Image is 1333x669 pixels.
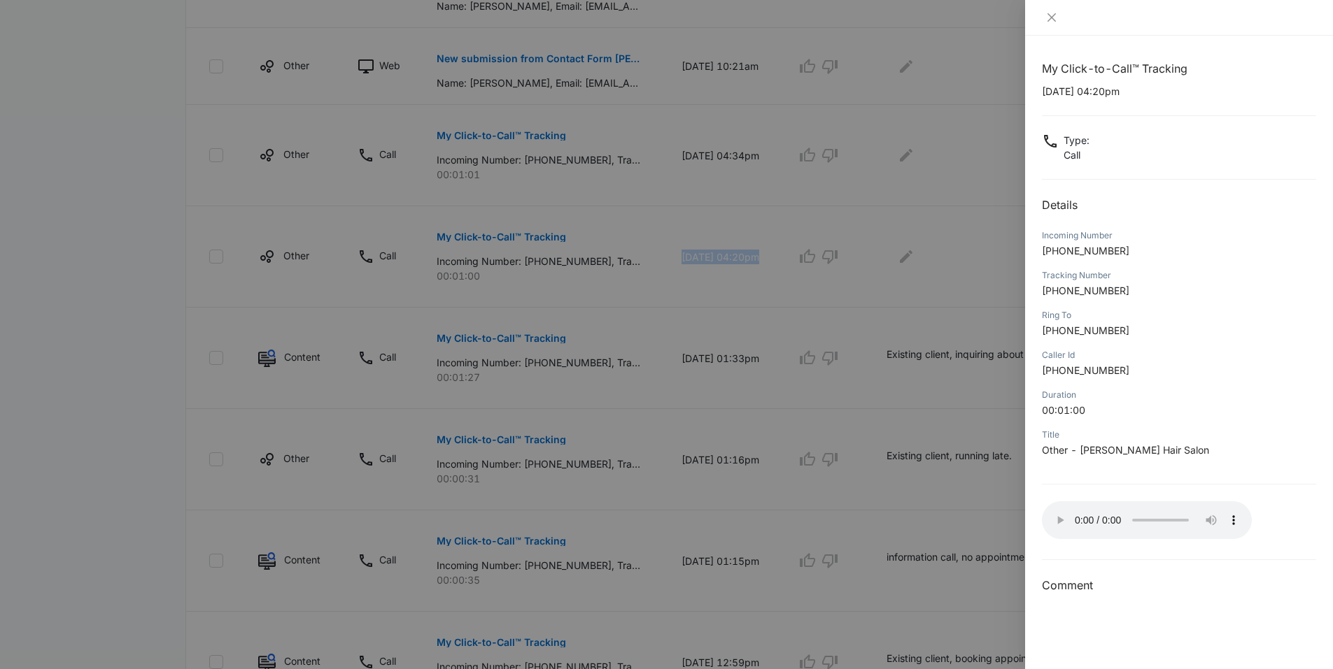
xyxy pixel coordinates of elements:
[1042,11,1062,24] button: Close
[1042,309,1316,322] div: Ring To
[1042,60,1316,77] h1: My Click-to-Call™ Tracking
[1042,429,1316,441] div: Title
[1042,285,1129,296] span: [PHONE_NUMBER]
[1042,501,1252,539] audio: Your browser does not support the audio tag.
[1042,404,1085,416] span: 00:01:00
[1046,12,1057,23] span: close
[1064,148,1089,162] p: Call
[1042,196,1316,213] h2: Details
[1042,269,1316,282] div: Tracking Number
[1042,444,1209,456] span: Other - [PERSON_NAME] Hair Salon
[1042,389,1316,401] div: Duration
[1042,324,1129,336] span: [PHONE_NUMBER]
[1064,133,1089,148] p: Type :
[1042,349,1316,361] div: Caller Id
[1042,245,1129,257] span: [PHONE_NUMBER]
[1042,364,1129,376] span: [PHONE_NUMBER]
[1042,84,1316,99] p: [DATE] 04:20pm
[1042,577,1316,594] h3: Comment
[1042,229,1316,242] div: Incoming Number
